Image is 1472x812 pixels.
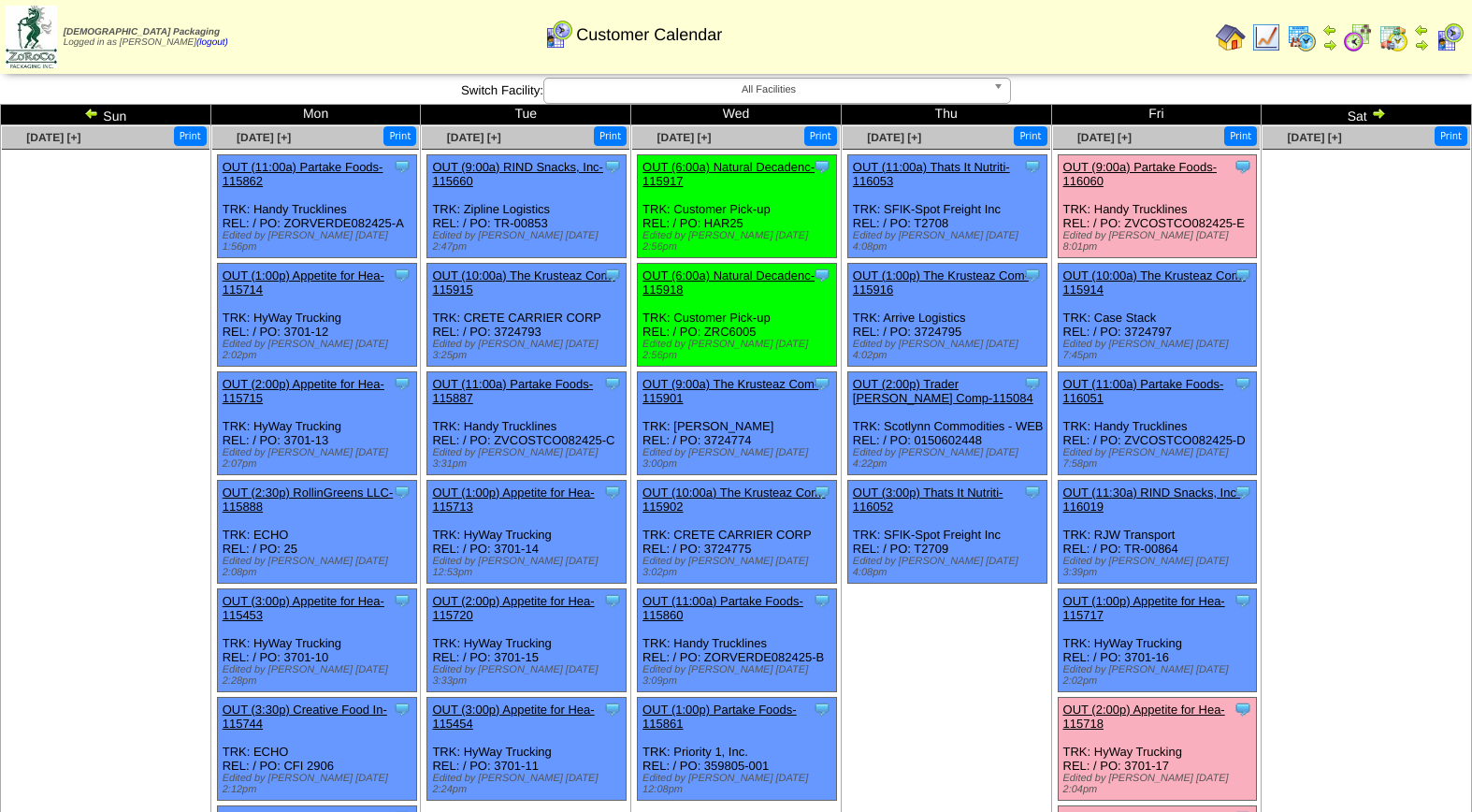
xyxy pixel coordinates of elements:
a: OUT (3:00p) Appetite for Hea-115453 [223,594,384,622]
a: OUT (11:00a) Thats It Nutriti-116053 [853,160,1010,188]
img: Tooltip [1234,483,1252,501]
a: OUT (3:30p) Creative Food In-115744 [223,703,387,731]
a: OUT (9:00a) Partake Foods-116060 [1063,160,1218,188]
img: Tooltip [393,266,411,284]
div: TRK: HyWay Trucking REL: / PO: 3701-14 [427,481,627,584]
td: Mon [210,105,421,125]
button: Print [1435,126,1467,146]
button: Print [804,126,837,146]
div: Edited by [PERSON_NAME] [DATE] 4:22pm [853,447,1046,470]
a: [DATE] [+] [26,131,80,144]
img: Tooltip [813,157,831,176]
a: OUT (11:00a) Partake Foods-115887 [432,377,593,405]
button: Print [594,126,627,146]
img: Tooltip [1023,266,1042,284]
div: Edited by [PERSON_NAME] [DATE] 2:47pm [432,230,626,253]
div: Edited by [PERSON_NAME] [DATE] 2:28pm [223,664,416,687]
span: All Facilities [552,79,986,101]
div: TRK: Handy Trucklines REL: / PO: ZVCOSTCO082425-D [1058,372,1257,475]
div: TRK: HyWay Trucking REL: / PO: 3701-16 [1058,589,1257,692]
img: Tooltip [1023,483,1042,501]
img: Tooltip [813,266,831,284]
td: Tue [421,105,631,125]
a: OUT (10:00a) The Krusteaz Com-115915 [432,268,614,297]
td: Sat [1262,105,1472,125]
a: OUT (10:00a) The Krusteaz Com-115914 [1063,268,1246,297]
td: Sun [1,105,211,125]
div: TRK: Case Stack REL: / PO: 3724797 [1058,264,1257,367]
div: TRK: ECHO REL: / PO: 25 [217,481,416,584]
a: OUT (2:00p) Appetite for Hea-115715 [223,377,384,405]
img: arrowleft.gif [84,106,99,121]
img: Tooltip [813,700,831,718]
div: TRK: RJW Transport REL: / PO: TR-00864 [1058,481,1257,584]
div: TRK: Handy Trucklines REL: / PO: ZVCOSTCO082425-C [427,372,627,475]
button: Print [1224,126,1257,146]
button: Print [1014,126,1046,146]
img: Tooltip [1234,374,1252,393]
img: Tooltip [393,374,411,393]
a: OUT (2:30p) RollinGreens LLC-115888 [223,486,394,514]
a: [DATE] [+] [657,131,711,144]
img: Tooltip [1234,700,1252,718]
div: Edited by [PERSON_NAME] [DATE] 2:02pm [1063,664,1257,687]
img: calendarprod.gif [1287,22,1317,52]
img: Tooltip [1234,157,1252,176]
img: Tooltip [393,157,411,176]
a: OUT (2:00p) Appetite for Hea-115720 [432,594,594,622]
span: Customer Calendar [576,25,722,45]
img: arrowleft.gif [1414,22,1429,37]
div: TRK: SFIK-Spot Freight Inc REL: / PO: T2708 [847,155,1046,258]
img: Tooltip [1023,374,1042,393]
img: arrowleft.gif [1322,22,1337,37]
a: OUT (9:00a) RIND Snacks, Inc-115660 [432,160,603,188]
div: TRK: HyWay Trucking REL: / PO: 3701-11 [427,698,627,801]
a: OUT (1:00p) Appetite for Hea-115714 [223,268,384,297]
div: Edited by [PERSON_NAME] [DATE] 4:08pm [853,556,1046,578]
div: TRK: Handy Trucklines REL: / PO: ZORVERDE082425-B [638,589,837,692]
div: TRK: [PERSON_NAME] REL: / PO: 3724774 [638,372,837,475]
img: calendarinout.gif [1378,22,1408,52]
img: arrowright.gif [1322,37,1337,52]
div: TRK: Customer Pick-up REL: / PO: ZRC6005 [638,264,837,367]
a: [DATE] [+] [1077,131,1132,144]
a: OUT (2:00p) Trader [PERSON_NAME] Comp-115084 [853,377,1033,405]
a: OUT (1:00p) The Krusteaz Com-115916 [853,268,1029,297]
div: TRK: Handy Trucklines REL: / PO: ZVCOSTCO082425-E [1058,155,1257,258]
div: TRK: HyWay Trucking REL: / PO: 3701-13 [217,372,416,475]
img: home.gif [1216,22,1246,52]
span: [DEMOGRAPHIC_DATA] Packaging [64,27,220,37]
div: Edited by [PERSON_NAME] [DATE] 3:25pm [432,339,626,361]
button: Print [383,126,416,146]
div: Edited by [PERSON_NAME] [DATE] 3:31pm [432,447,626,470]
div: Edited by [PERSON_NAME] [DATE] 7:45pm [1063,339,1257,361]
div: TRK: CRETE CARRIER CORP REL: / PO: 3724793 [427,264,627,367]
a: [DATE] [+] [867,131,921,144]
img: Tooltip [1234,591,1252,610]
a: OUT (3:00p) Thats It Nutriti-116052 [853,486,1003,514]
a: [DATE] [+] [447,131,501,144]
div: Edited by [PERSON_NAME] [DATE] 2:02pm [223,339,416,361]
a: OUT (6:00a) Natural Decadenc-115917 [642,160,815,188]
div: Edited by [PERSON_NAME] [DATE] 3:02pm [642,556,836,578]
div: TRK: Customer Pick-up REL: / PO: HAR25 [638,155,837,258]
div: TRK: ECHO REL: / PO: CFI 2906 [217,698,416,801]
a: OUT (1:00p) Appetite for Hea-115717 [1063,594,1225,622]
td: Wed [631,105,842,125]
div: Edited by [PERSON_NAME] [DATE] 2:24pm [432,773,626,795]
div: TRK: HyWay Trucking REL: / PO: 3701-15 [427,589,627,692]
div: Edited by [PERSON_NAME] [DATE] 3:33pm [432,664,626,687]
img: Tooltip [603,591,622,610]
img: Tooltip [393,483,411,501]
span: [DATE] [+] [1288,131,1342,144]
a: OUT (6:00a) Natural Decadenc-115918 [642,268,815,297]
img: Tooltip [603,374,622,393]
a: OUT (10:00a) The Krusteaz Com-115902 [642,486,825,514]
img: calendarcustomer.gif [543,20,573,50]
a: OUT (11:00a) Partake Foods-115860 [642,594,803,622]
img: calendarblend.gif [1343,22,1373,52]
